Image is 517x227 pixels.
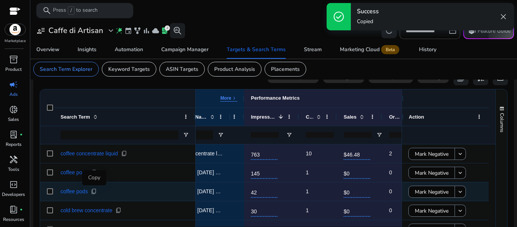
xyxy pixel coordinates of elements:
div: Overview [36,47,59,52]
span: reset_settings [476,73,485,82]
p: ASIN Targets [166,65,198,73]
p: 10 [306,146,312,161]
p: Keyword Targets [108,65,150,73]
span: search [42,6,51,15]
span: code_blocks [9,180,18,189]
span: refresh [385,26,394,35]
span: $46.48 [344,147,370,160]
span: close [499,12,508,21]
span: content_copy [91,169,97,175]
span: cold brew concentrate [61,208,112,213]
button: Open Filter Menu [183,132,189,138]
span: family_history [134,27,141,34]
div: Campaign Manager [161,47,209,52]
div: Insights [78,47,97,52]
h4: Success [357,8,379,15]
span: Ad group - [DATE] 15:56:05.420 [171,207,246,213]
span: download [496,73,505,82]
p: Reports [6,141,22,148]
span: keyboard_arrow_right [231,95,237,101]
span: cloud [152,27,159,34]
button: Open Filter Menu [376,132,382,138]
span: Impressions [251,114,276,120]
span: fiber_manual_record [20,208,23,211]
p: Search Term Explorer [40,65,92,73]
p: Developers [2,191,25,198]
span: search_insights [173,26,182,35]
p: Placements [271,65,300,73]
span: Beta [381,45,399,54]
div: History [419,47,436,52]
mat-icon: keyboard_arrow_down [457,188,464,195]
div: Automation [115,47,143,52]
p: Sales [8,116,19,123]
span: Mark Negative [415,165,448,181]
button: Mark Negative [408,167,455,179]
span: Ad group - [DATE] 12:23:09.684 [171,169,246,175]
span: lab_profile [161,27,168,34]
p: Resources [3,216,24,223]
span: Mark Negative [415,184,448,200]
span: check_circle [333,11,345,23]
button: Mark Negative [408,205,455,217]
span: coffee concentrate liquid [171,150,229,157]
button: search_insights [170,23,185,38]
button: Mark Negative [408,148,455,160]
span: Columns [498,113,505,132]
span: user_attributes [36,26,45,35]
span: expand_more [106,26,115,35]
span: lab_profile [9,130,18,139]
span: book_4 [9,205,18,214]
p: Press to search [53,6,98,15]
span: Mark Negative [415,146,448,162]
p: 0 [389,184,392,199]
span: donut_small [9,105,18,114]
span: bar_chart [143,27,150,34]
span: Ad group - [DATE] 15:56:05.420 [171,188,246,194]
span: Sales [344,114,357,120]
p: Copied [357,18,379,25]
span: $0 [344,185,370,198]
p: 1 [306,203,309,218]
span: coffee pods [61,170,88,175]
div: Targets & Search Terms [227,47,286,52]
span: campaign [9,80,18,89]
p: Marketplace [5,38,26,44]
span: handyman [9,155,18,164]
input: Search Term Filter Input [61,130,178,139]
span: 30 [251,204,277,217]
span: coffee pods [61,189,88,194]
span: event [125,27,132,34]
button: Open Filter Menu [218,132,224,138]
span: $0 [344,204,370,217]
p: Tools [8,166,19,173]
span: / [68,6,75,15]
span: $0 [344,166,370,179]
mat-icon: keyboard_arrow_down [457,207,464,214]
h3: Caffe di Artisan [48,26,103,35]
span: Search Term [61,114,90,120]
button: Mark Negative [408,186,455,198]
span: content_copy [115,207,121,213]
p: 1 [306,165,309,180]
p: 2 [389,146,392,161]
img: amazon.svg [5,24,25,35]
span: 145 [251,166,277,179]
span: inventory_2 [9,55,18,64]
div: Stream [304,47,322,52]
span: Clicks [306,114,313,120]
span: Mark Negative [415,203,448,219]
span: Orders [389,114,400,120]
p: 0 [389,165,392,180]
span: coffee concentrate liquid [61,151,118,156]
div: 2 [165,25,170,31]
div: Performance Metrics [251,95,300,102]
p: Product Analysis [214,65,255,73]
span: content_copy [91,188,97,194]
span: 42 [251,185,277,198]
span: 763 [251,147,277,160]
button: Open Filter Menu [286,132,292,138]
span: content_copy [121,150,127,157]
span: Action [409,114,424,120]
mat-icon: keyboard_arrow_down [457,150,464,157]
